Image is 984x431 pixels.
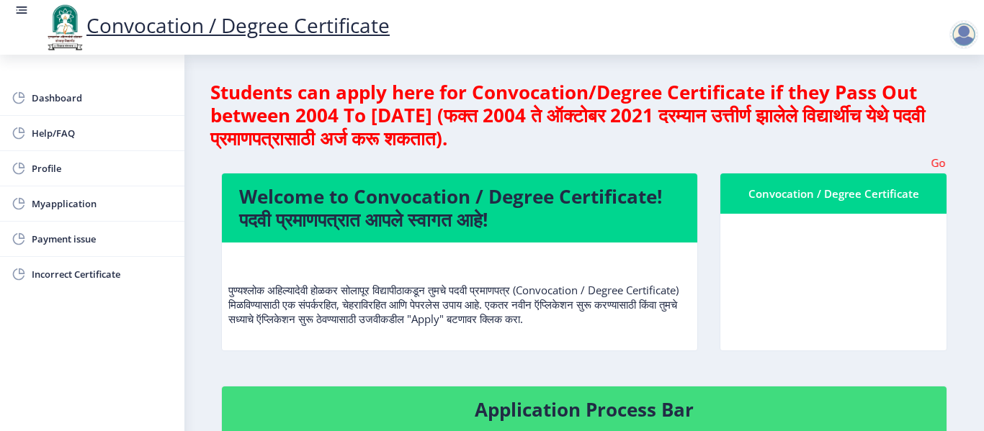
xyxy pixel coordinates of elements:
span: Profile [32,160,173,177]
marquee: Go In My Application Tab and check the status of Errata [221,155,947,170]
h4: Welcome to Convocation / Degree Certificate! पदवी प्रमाणपत्रात आपले स्वागत आहे! [239,185,680,231]
span: Incorrect Certificate [32,266,173,283]
a: Convocation / Degree Certificate [43,12,390,39]
span: Help/FAQ [32,124,173,142]
h4: Students can apply here for Convocation/Degree Certificate if they Pass Out between 2004 To [DATE... [210,81,958,150]
div: Convocation / Degree Certificate [738,185,929,202]
span: Payment issue [32,230,173,248]
img: logo [43,3,86,52]
h4: Application Process Bar [239,398,929,421]
p: पुण्यश्लोक अहिल्यादेवी होळकर सोलापूर विद्यापीठाकडून तुमचे पदवी प्रमाणपत्र (Convocation / Degree C... [228,254,691,326]
span: Dashboard [32,89,173,106]
span: Myapplication [32,195,173,212]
